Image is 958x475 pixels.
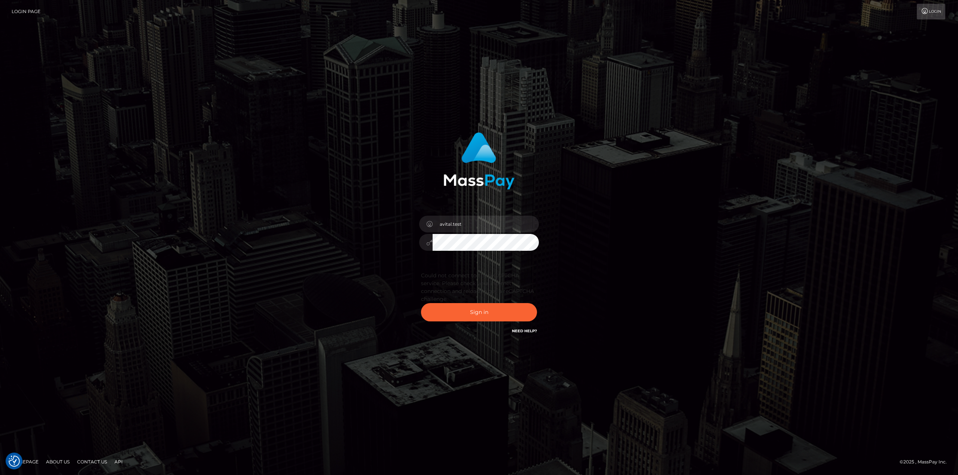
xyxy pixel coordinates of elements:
div: © 2025 , MassPay Inc. [900,458,952,466]
div: Could not connect to the reCAPTCHA service. Please check your internet connection and reload to g... [421,272,537,303]
button: Consent Preferences [9,456,20,467]
img: MassPay Login [443,132,515,189]
a: Contact Us [74,456,110,468]
a: Homepage [8,456,42,468]
a: Need Help? [512,329,537,333]
img: Revisit consent button [9,456,20,467]
a: Login [917,4,945,19]
input: Username... [433,216,539,232]
a: About Us [43,456,73,468]
a: Login Page [12,4,40,19]
a: API [112,456,126,468]
button: Sign in [421,303,537,321]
